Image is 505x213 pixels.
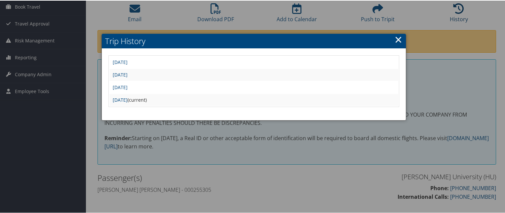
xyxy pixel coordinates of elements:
[395,32,402,45] a: ×
[113,83,128,90] a: [DATE]
[113,58,128,65] a: [DATE]
[113,96,128,102] a: [DATE]
[102,33,406,48] h2: Trip History
[109,93,398,105] td: (current)
[113,71,128,77] a: [DATE]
